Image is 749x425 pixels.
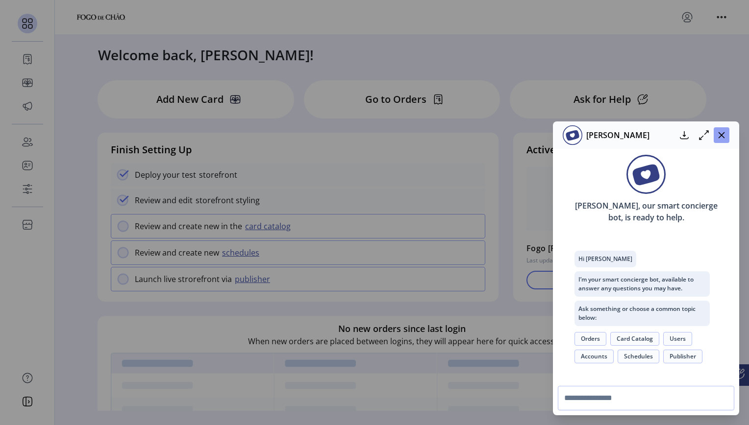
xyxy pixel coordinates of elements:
[663,332,692,346] button: Users
[582,129,649,141] p: [PERSON_NAME]
[574,251,636,267] p: Hi [PERSON_NAME]
[618,350,659,363] button: Schedules
[663,350,702,363] button: Publisher
[574,350,614,363] button: Accounts
[610,332,659,346] button: Card Catalog
[574,271,710,297] p: I’m your smart concierge bot, available to answer any questions you may have.
[559,194,733,229] p: [PERSON_NAME], our smart concierge bot, is ready to help.
[574,301,710,326] p: Ask something or choose a common topic below:
[574,332,606,346] button: Orders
